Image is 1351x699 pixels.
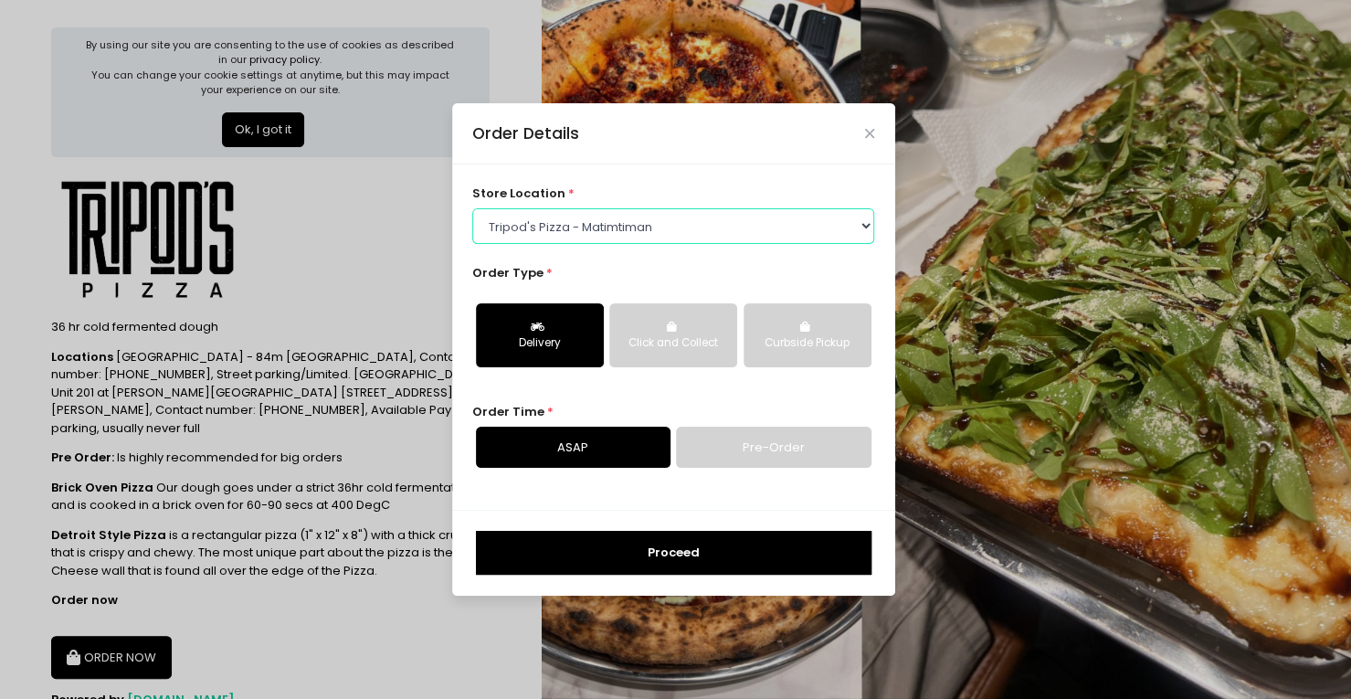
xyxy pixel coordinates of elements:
a: ASAP [476,427,670,469]
button: Curbside Pickup [744,303,871,367]
div: Delivery [489,335,591,352]
div: Curbside Pickup [756,335,859,352]
span: Order Type [472,264,544,281]
a: Pre-Order [676,427,871,469]
div: Click and Collect [622,335,724,352]
button: Proceed [476,531,871,575]
button: Delivery [476,303,604,367]
div: Order Details [472,122,579,145]
button: Click and Collect [609,303,737,367]
span: store location [472,185,565,202]
span: Order Time [472,403,544,420]
button: Close [865,129,874,138]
